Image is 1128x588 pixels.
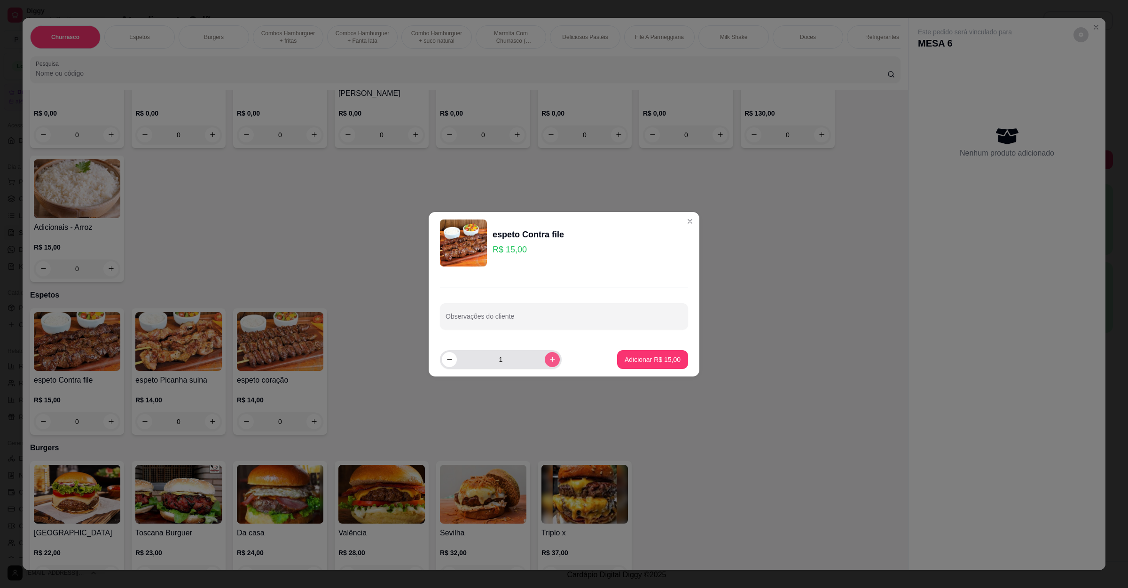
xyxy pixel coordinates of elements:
[446,315,682,325] input: Observações do cliente
[617,350,688,369] button: Adicionar R$ 15,00
[545,352,560,367] button: increase-product-quantity
[442,352,457,367] button: decrease-product-quantity
[493,228,564,241] div: espeto Contra file
[440,220,487,267] img: product-image
[682,214,697,229] button: Close
[625,355,681,364] p: Adicionar R$ 15,00
[493,243,564,256] p: R$ 15,00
